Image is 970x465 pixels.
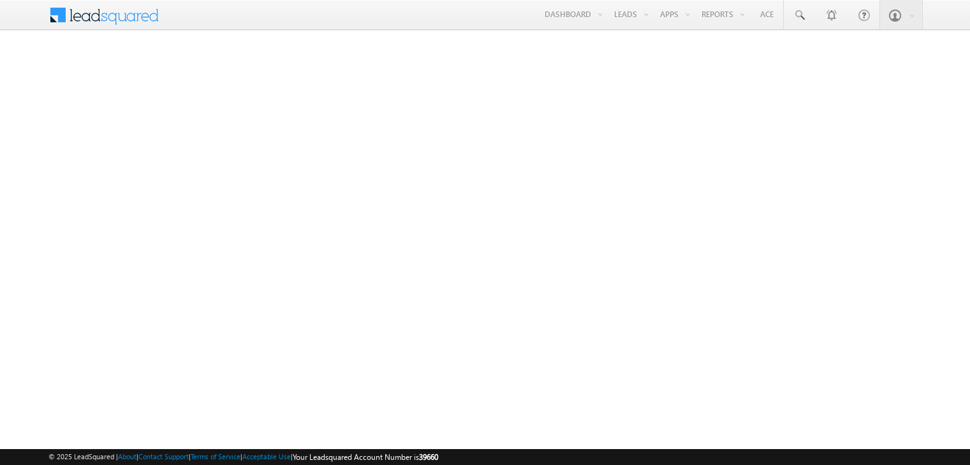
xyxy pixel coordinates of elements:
[242,452,291,461] a: Acceptable Use
[48,451,438,463] span: © 2025 LeadSquared | | | | |
[138,452,189,461] a: Contact Support
[191,452,240,461] a: Terms of Service
[118,452,136,461] a: About
[419,452,438,462] span: 39660
[293,452,438,462] span: Your Leadsquared Account Number is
